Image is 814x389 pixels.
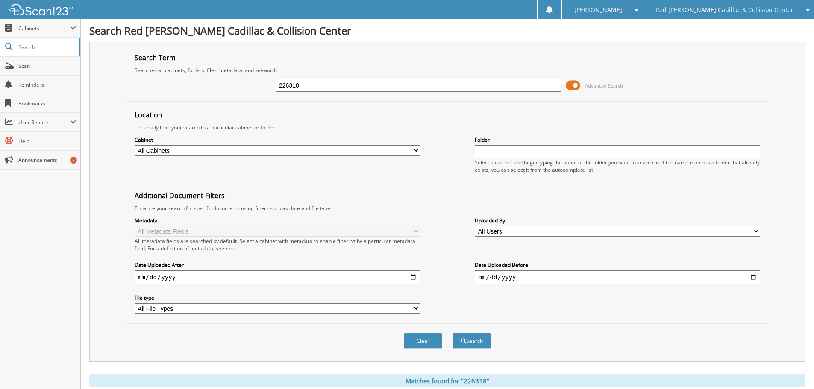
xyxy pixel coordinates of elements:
[135,261,420,269] label: Date Uploaded After
[18,44,75,51] span: Search
[89,23,805,38] h1: Search Red [PERSON_NAME] Cadillac & Collision Center
[18,100,76,107] span: Bookmarks
[135,217,420,224] label: Metadata
[475,159,760,173] div: Select a cabinet and begin typing the name of the folder you want to search in. If the name match...
[655,7,793,12] span: Red [PERSON_NAME] Cadillac & Collision Center
[475,270,760,284] input: end
[18,156,76,164] span: Announcements
[70,157,77,164] div: 7
[130,191,229,200] legend: Additional Document Filters
[89,374,805,387] div: Matches found for "226318"
[130,53,180,62] legend: Search Term
[130,110,167,120] legend: Location
[404,333,442,349] button: Clear
[18,119,70,126] span: User Reports
[135,237,420,252] div: All metadata fields are searched by default. Select a cabinet with metadata to enable filtering b...
[130,67,764,74] div: Searches all cabinets, folders, files, metadata, and keywords
[18,81,76,88] span: Reminders
[771,348,814,389] iframe: Chat Widget
[18,25,70,32] span: Cabinets
[453,333,491,349] button: Search
[574,7,622,12] span: [PERSON_NAME]
[475,261,760,269] label: Date Uploaded Before
[585,82,623,89] span: Advanced Search
[9,4,73,15] img: scan123-logo-white.svg
[135,270,420,284] input: start
[135,136,420,143] label: Cabinet
[224,245,235,252] a: here
[475,136,760,143] label: Folder
[130,205,764,212] div: Enhance your search for specific documents using filters such as date and file type.
[130,124,764,131] div: Optionally limit your search to a particular cabinet or folder
[475,217,760,224] label: Uploaded By
[18,137,76,145] span: Help
[18,62,76,70] span: Scan
[135,294,420,301] label: File type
